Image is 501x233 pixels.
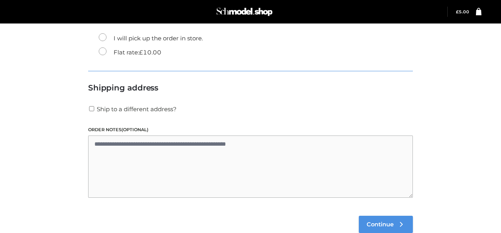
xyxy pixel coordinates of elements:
[359,216,413,233] a: Continue
[139,49,143,56] span: £
[88,126,413,134] label: Order notes
[456,9,469,14] a: £5.00
[456,9,459,14] span: £
[88,83,413,92] h3: Shipping address
[121,127,148,132] span: (optional)
[88,106,95,111] input: Ship to a different address?
[97,105,177,113] span: Ship to a different address?
[99,33,203,43] label: I will pick up the order in store.
[99,47,161,58] label: Flat rate:
[139,49,161,56] bdi: 10.00
[456,9,469,14] bdi: 5.00
[367,221,394,228] span: Continue
[215,4,274,20] img: Schmodel Admin 964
